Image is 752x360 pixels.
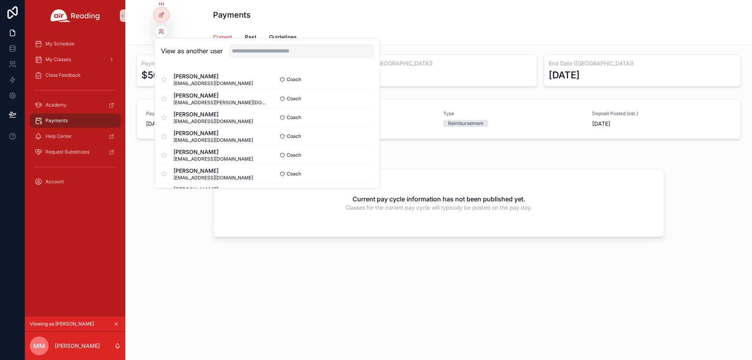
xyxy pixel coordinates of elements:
div: scrollable content [25,31,125,199]
span: Viewing as [PERSON_NAME] [30,321,94,327]
a: My Schedule [30,37,121,51]
span: Type [443,110,583,117]
span: Coach [287,76,301,83]
span: [PERSON_NAME] [174,72,253,80]
span: [PERSON_NAME] [174,129,253,137]
h3: Start Date ([GEOGRAPHIC_DATA]) [345,60,532,67]
span: Past [245,33,257,41]
a: Past [245,30,257,46]
span: Coach [287,152,301,158]
span: [PERSON_NAME] [174,110,253,118]
span: Account [45,179,64,185]
h1: Payments [213,9,251,20]
span: Class Feedback [45,72,81,78]
span: Deposit Posted (est.) [592,110,732,117]
span: MM [33,341,45,351]
span: Academy [45,102,67,108]
span: [PERSON_NAME] [174,92,267,99]
span: [PERSON_NAME] [174,186,253,194]
span: [PERSON_NAME] [174,167,253,175]
span: [EMAIL_ADDRESS][DOMAIN_NAME] [174,80,253,87]
h2: Current pay cycle information has not been published yet. [352,194,525,204]
div: $50 [141,69,159,81]
a: Academy [30,98,121,112]
span: My Schedule [45,41,74,47]
a: Request Substitutes [30,145,121,159]
a: My Classes [30,52,121,67]
div: Reimbursement [448,120,483,127]
span: Payments [45,118,68,124]
span: Request Substitutes [45,149,89,155]
span: [PERSON_NAME] [174,148,253,156]
img: App logo [51,9,100,22]
span: Pay Date [146,110,286,117]
span: Coach [287,96,301,102]
a: Current [213,30,232,45]
span: [EMAIL_ADDRESS][DOMAIN_NAME] [174,175,253,181]
span: [EMAIL_ADDRESS][DOMAIN_NAME] [174,118,253,125]
a: Account [30,175,121,189]
span: [EMAIL_ADDRESS][DOMAIN_NAME] [174,137,253,143]
span: Help Center [45,133,72,139]
a: Guidelines [269,30,297,46]
span: My Classes [45,56,71,63]
p: [PERSON_NAME] [55,342,100,350]
span: Coach [287,114,301,121]
span: Classes for the current pay cycle will typically be posted on the pay day. [345,204,532,212]
h3: End Date ([GEOGRAPHIC_DATA]) [549,60,736,67]
span: [EMAIL_ADDRESS][DOMAIN_NAME] [174,156,253,162]
span: [EMAIL_ADDRESS][PERSON_NAME][DOMAIN_NAME] [174,99,267,106]
span: Current [213,33,232,41]
a: Payments [30,114,121,128]
h2: View as another user [161,46,223,56]
a: Class Feedback [30,68,121,82]
span: [DATE] [146,120,286,128]
div: [DATE] [549,69,580,81]
h3: Payment Amount [141,60,329,67]
span: Coach [287,171,301,177]
span: Coach [287,133,301,139]
span: [DATE] [592,120,732,128]
a: Help Center [30,129,121,143]
span: Guidelines [269,33,297,41]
